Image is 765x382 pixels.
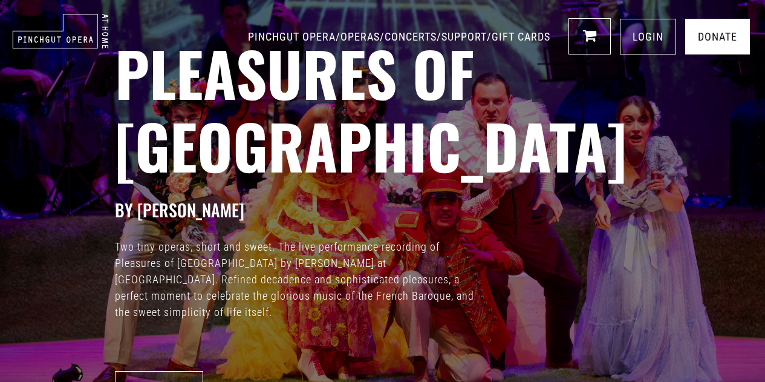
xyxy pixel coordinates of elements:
p: Two tiny operas, short and sweet. The live performance recording of Pleasures of [GEOGRAPHIC_DATA... [115,239,478,320]
a: PINCHGUT OPERA [248,30,336,43]
a: SUPPORT [441,30,487,43]
h2: Pleasures of [GEOGRAPHIC_DATA] [115,36,765,182]
a: OPERAS [340,30,380,43]
a: CONCERTS [385,30,437,43]
a: Donate [685,19,750,54]
a: LOGIN [620,19,676,54]
img: pinchgut_at_home_negative_logo.svg [12,13,109,49]
a: GIFT CARDS [492,30,550,43]
h3: BY [PERSON_NAME] [115,200,765,220]
span: / / / / [248,30,553,43]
